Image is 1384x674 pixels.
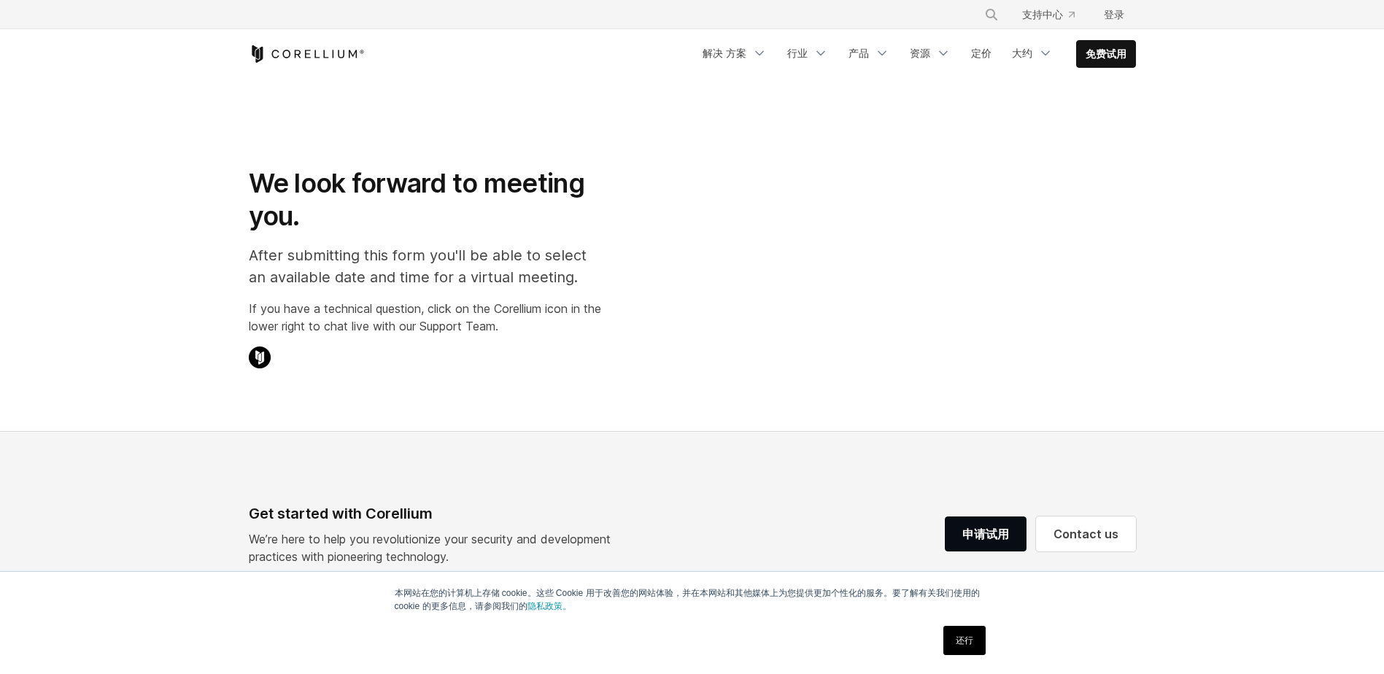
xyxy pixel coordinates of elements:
[527,601,571,611] a: 隐私政策。
[967,1,1136,28] div: 导航菜单
[1092,1,1136,28] a: 登录
[249,503,622,524] div: Get started with Corellium
[945,516,1027,551] a: Request a trial
[787,46,808,61] font: 行业
[249,300,601,335] p: If you have a technical question, click on the Corellium icon in the lower right to chat live wit...
[1022,7,1063,22] font: 支持中心
[249,45,365,63] a: 科瑞利姆主页
[1036,516,1136,551] a: Contact us
[1077,41,1135,67] a: 免费试用
[703,46,746,61] font: 解决 方案
[962,40,1000,66] a: 定价
[249,244,601,288] p: After submitting this form you'll be able to select an available date and time for a virtual meet...
[395,586,990,613] p: 本网站在您的计算机上存储 cookie。这些 Cookie 用于改善您的网站体验，并在本网站和其他媒体上为您提供更加个性化的服务。要了解有关我们使用的 cookie 的更多信息，请参阅我们的
[694,40,1136,68] div: 导航菜单
[249,530,622,565] p: We’re here to help you revolutionize your security and development practices with pioneering tech...
[1012,46,1032,61] font: 大约
[848,46,869,61] font: 产品
[249,167,601,233] h1: We look forward to meeting you.
[910,46,930,61] font: 资源
[978,1,1005,28] button: 搜索
[249,346,271,368] img: Corellium Chat Icon
[943,626,986,655] a: 还行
